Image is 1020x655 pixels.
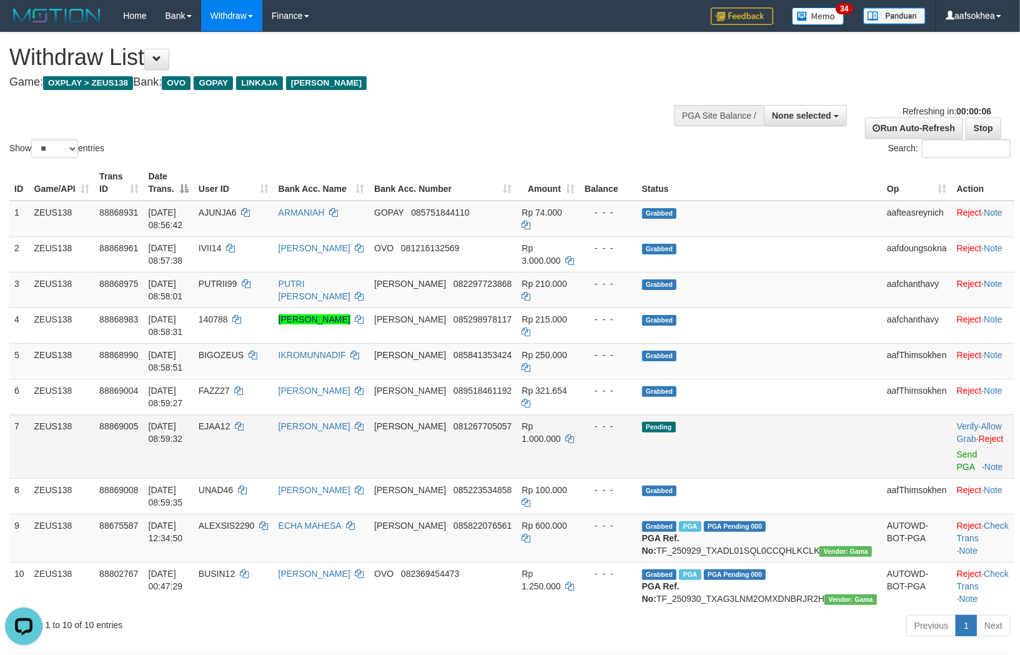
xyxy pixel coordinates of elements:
[286,76,367,90] span: [PERSON_NAME]
[952,562,1014,610] td: · ·
[279,386,350,396] a: [PERSON_NAME]
[984,462,1003,472] a: Note
[959,594,978,604] a: Note
[957,569,982,579] a: Reject
[194,76,233,90] span: GOPAY
[31,139,78,158] select: Showentries
[642,315,677,326] span: Grabbed
[882,236,952,272] td: aafdoungsokna
[642,521,677,532] span: Grabbed
[679,521,701,532] span: Marked by aafpengsreynich
[952,379,1014,414] td: ·
[764,105,847,126] button: None selected
[374,243,394,253] span: OVO
[194,165,274,201] th: User ID: activate to sort column ascending
[99,569,138,579] span: 88802767
[29,514,95,562] td: ZEUS138
[374,350,446,360] span: [PERSON_NAME]
[149,243,183,266] span: [DATE] 08:57:38
[642,351,677,361] span: Grabbed
[984,207,1003,217] a: Note
[144,165,194,201] th: Date Trans.: activate to sort column descending
[199,485,233,495] span: UNAD46
[522,386,567,396] span: Rp 321.654
[642,422,676,432] span: Pending
[957,521,1009,543] a: Check Trans
[9,414,29,478] td: 7
[642,581,680,604] b: PGA Ref. No:
[374,569,394,579] span: OVO
[865,117,963,139] a: Run Auto-Refresh
[279,421,350,431] a: [PERSON_NAME]
[585,277,632,290] div: - - -
[162,76,191,90] span: OVO
[374,521,446,531] span: [PERSON_NAME]
[199,421,230,431] span: EJAA12
[585,313,632,326] div: - - -
[149,569,183,591] span: [DATE] 00:47:29
[99,243,138,253] span: 88868961
[99,350,138,360] span: 88868990
[453,386,512,396] span: Copy 089518461192 to clipboard
[957,279,982,289] a: Reject
[29,201,95,237] td: ZEUS138
[792,7,844,25] img: Button%20Memo.svg
[674,105,764,126] div: PGA Site Balance /
[957,350,982,360] a: Reject
[952,201,1014,237] td: ·
[9,343,29,379] td: 5
[279,314,350,324] a: [PERSON_NAME]
[279,207,325,217] a: ARMANIAH
[957,421,1002,444] span: ·
[9,478,29,514] td: 8
[94,165,143,201] th: Trans ID: activate to sort column ascending
[922,139,1011,158] input: Search:
[401,243,459,253] span: Copy 081216132569 to clipboard
[952,272,1014,307] td: ·
[522,314,567,324] span: Rp 215.000
[711,7,773,25] img: Feedback.jpg
[9,76,668,89] h4: Game: Bank:
[29,379,95,414] td: ZEUS138
[279,569,350,579] a: [PERSON_NAME]
[149,485,183,507] span: [DATE] 08:59:35
[279,485,350,495] a: [PERSON_NAME]
[453,485,512,495] span: Copy 085223534858 to clipboard
[984,386,1003,396] a: Note
[374,314,446,324] span: [PERSON_NAME]
[9,614,415,631] div: Showing 1 to 10 of 10 entries
[99,386,138,396] span: 88869004
[374,386,446,396] span: [PERSON_NAME]
[9,514,29,562] td: 9
[29,272,95,307] td: ZEUS138
[9,379,29,414] td: 6
[9,6,104,25] img: MOTION_logo.png
[199,243,222,253] span: IVII14
[984,243,1003,253] a: Note
[522,279,567,289] span: Rp 210.000
[585,420,632,432] div: - - -
[642,486,677,496] span: Grabbed
[952,478,1014,514] td: ·
[952,514,1014,562] td: · ·
[411,207,469,217] span: Copy 085751844110 to clipboard
[637,562,882,610] td: TF_250930_TXAG3LNM2OMXDNBRJR2H
[522,521,567,531] span: Rp 600.000
[149,421,183,444] span: [DATE] 08:59:32
[149,207,183,230] span: [DATE] 08:56:42
[274,165,370,201] th: Bank Acc. Name: activate to sort column ascending
[9,272,29,307] td: 3
[956,615,977,636] a: 1
[453,350,512,360] span: Copy 085841353424 to clipboard
[952,343,1014,379] td: ·
[585,206,632,219] div: - - -
[99,421,138,431] span: 88869005
[522,243,560,266] span: Rp 3.000.000
[199,279,237,289] span: PUTRII99
[956,106,991,116] strong: 00:00:06
[836,3,853,14] span: 34
[9,562,29,610] td: 10
[903,106,991,116] span: Refreshing in:
[882,514,952,562] td: AUTOWD-BOT-PGA
[149,279,183,301] span: [DATE] 08:58:01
